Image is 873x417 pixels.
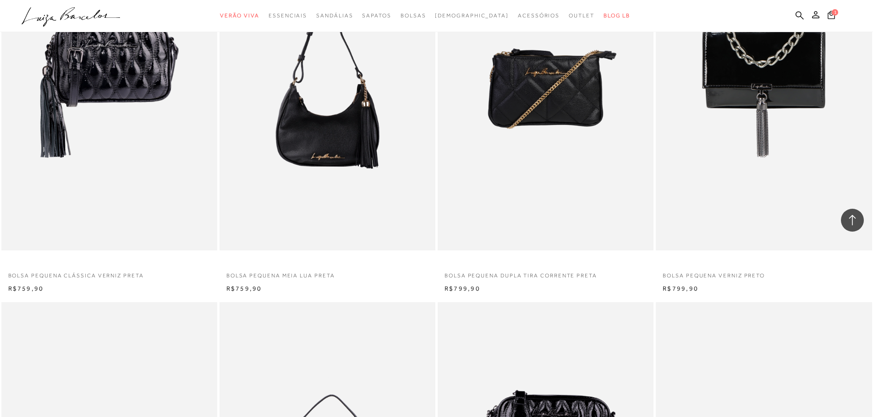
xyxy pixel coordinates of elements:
[220,12,259,19] span: Verão Viva
[362,7,391,24] a: categoryNavScreenReaderText
[604,12,630,19] span: BLOG LB
[832,9,838,16] span: 1
[401,12,426,19] span: Bolsas
[825,10,838,22] button: 1
[8,285,44,292] span: R$759,90
[220,266,435,280] a: BOLSA PEQUENA MEIA LUA PRETA
[1,266,217,280] a: BOLSA PEQUENA CLÁSSICA VERNIZ PRETA
[316,12,353,19] span: Sandálias
[569,12,594,19] span: Outlet
[316,7,353,24] a: categoryNavScreenReaderText
[569,7,594,24] a: categoryNavScreenReaderText
[518,7,560,24] a: categoryNavScreenReaderText
[401,7,426,24] a: categoryNavScreenReaderText
[438,266,653,280] a: Bolsa pequena dupla tira corrente preta
[362,12,391,19] span: Sapatos
[604,7,630,24] a: BLOG LB
[435,12,509,19] span: [DEMOGRAPHIC_DATA]
[269,12,307,19] span: Essenciais
[435,7,509,24] a: noSubCategoriesText
[269,7,307,24] a: categoryNavScreenReaderText
[656,266,872,280] a: BOLSA PEQUENA VERNIZ PRETO
[518,12,560,19] span: Acessórios
[220,7,259,24] a: categoryNavScreenReaderText
[663,285,698,292] span: R$799,90
[226,285,262,292] span: R$759,90
[445,285,480,292] span: R$799,90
